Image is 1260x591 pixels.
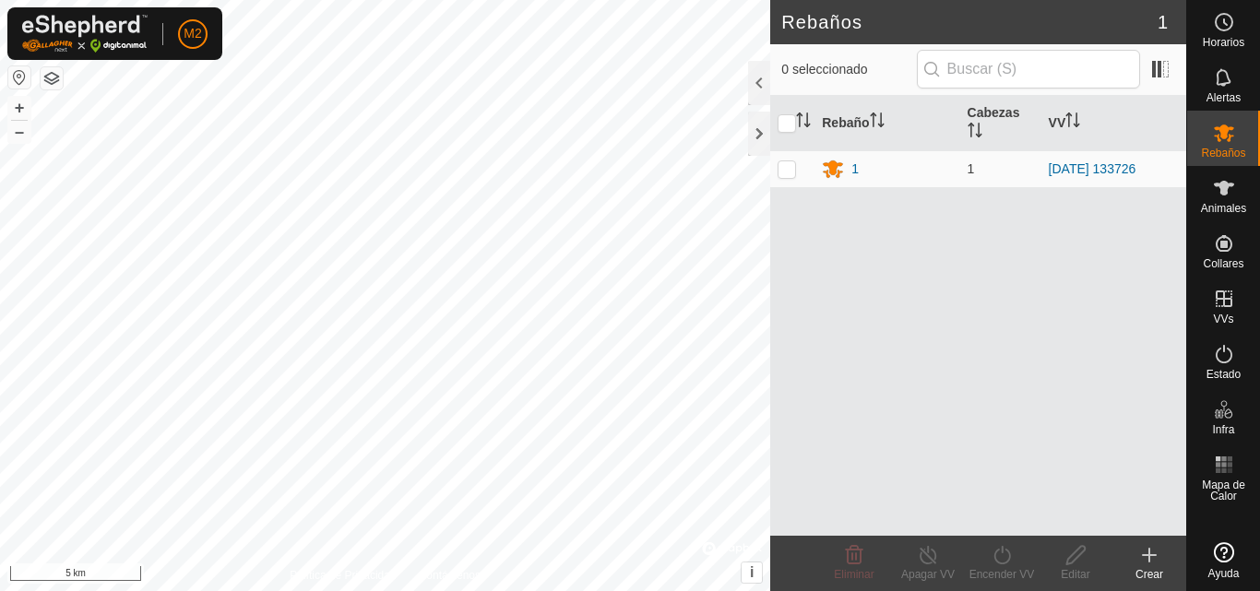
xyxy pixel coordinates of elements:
[1207,369,1241,380] span: Estado
[891,566,965,583] div: Apagar VV
[781,11,1158,33] h2: Rebaños
[968,125,982,140] p-sorticon: Activar para ordenar
[742,562,762,583] button: i
[184,24,201,43] span: M2
[8,121,30,143] button: –
[851,160,859,179] div: 1
[965,566,1039,583] div: Encender VV
[1203,258,1243,269] span: Collares
[8,97,30,119] button: +
[796,115,811,130] p-sorticon: Activar para ordenar
[290,567,396,584] a: Política de Privacidad
[1049,161,1136,176] a: [DATE] 133726
[1207,92,1241,103] span: Alertas
[870,115,885,130] p-sorticon: Activar para ordenar
[1208,568,1240,579] span: Ayuda
[1212,424,1234,435] span: Infra
[1213,313,1233,325] span: VVs
[1203,37,1244,48] span: Horarios
[1112,566,1186,583] div: Crear
[1201,148,1245,159] span: Rebaños
[1158,8,1168,36] span: 1
[960,96,1041,151] th: Cabezas
[1065,115,1080,130] p-sorticon: Activar para ordenar
[419,567,481,584] a: Contáctenos
[1187,535,1260,586] a: Ayuda
[41,67,63,89] button: Capas del Mapa
[750,564,754,580] span: i
[1039,566,1112,583] div: Editar
[1041,96,1186,151] th: VV
[8,66,30,89] button: Restablecer Mapa
[22,15,148,53] img: Logo Gallagher
[1192,479,1255,502] span: Mapa de Calor
[917,50,1140,89] input: Buscar (S)
[814,96,959,151] th: Rebaño
[834,568,874,581] span: Eliminar
[968,161,975,176] span: 1
[1201,203,1246,214] span: Animales
[781,60,916,79] span: 0 seleccionado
